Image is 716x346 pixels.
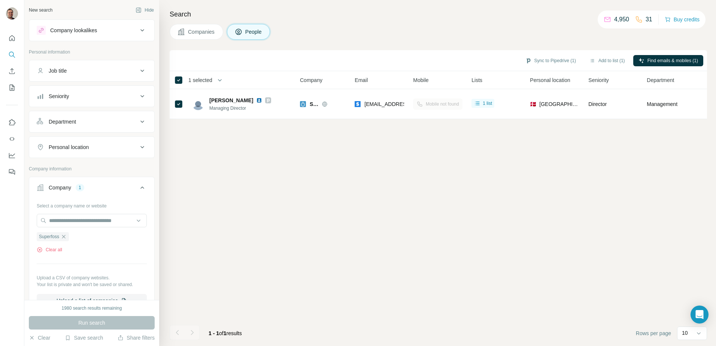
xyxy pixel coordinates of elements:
[6,7,18,19] img: Avatar
[588,76,609,84] span: Seniority
[483,100,492,107] span: 1 list
[6,48,18,61] button: Search
[29,138,154,156] button: Personal location
[29,62,154,80] button: Job title
[37,281,147,288] p: Your list is private and won't be saved or shared.
[355,100,361,108] img: provider skrapp logo
[300,76,322,84] span: Company
[530,76,570,84] span: Personal location
[647,57,698,64] span: Find emails & mobiles (1)
[209,105,271,112] span: Managing Director
[646,15,652,24] p: 31
[188,76,212,84] span: 1 selected
[6,165,18,179] button: Feedback
[49,67,67,75] div: Job title
[130,4,159,16] button: Hide
[300,101,306,107] img: Logo of Superfoss
[49,143,89,151] div: Personal location
[691,306,709,324] div: Open Intercom Messenger
[256,97,262,103] img: LinkedIn logo
[49,92,69,100] div: Seniority
[245,28,263,36] span: People
[37,274,147,281] p: Upload a CSV of company websites.
[413,76,428,84] span: Mobile
[192,98,204,110] img: Avatar
[209,97,253,104] span: [PERSON_NAME]
[29,87,154,105] button: Seniority
[355,76,368,84] span: Email
[37,246,62,253] button: Clear all
[6,149,18,162] button: Dashboard
[6,31,18,45] button: Quick start
[170,9,707,19] h4: Search
[37,294,147,307] button: Upload a list of companies
[647,76,674,84] span: Department
[29,49,155,55] p: Personal information
[49,118,76,125] div: Department
[665,14,700,25] button: Buy credits
[50,27,97,34] div: Company lookalikes
[364,101,453,107] span: [EMAIL_ADDRESS][DOMAIN_NAME]
[636,330,671,337] span: Rows per page
[6,81,18,94] button: My lists
[76,184,84,191] div: 1
[614,15,629,24] p: 4,950
[29,334,50,342] button: Clear
[310,100,318,108] span: Superfoss
[647,100,677,108] span: Management
[682,329,688,337] p: 10
[62,305,122,312] div: 1980 search results remaining
[539,100,579,108] span: [GEOGRAPHIC_DATA]
[633,55,703,66] button: Find emails & mobiles (1)
[29,166,155,172] p: Company information
[584,55,630,66] button: Add to list (1)
[6,132,18,146] button: Use Surfe API
[65,334,103,342] button: Save search
[29,179,154,200] button: Company1
[49,184,71,191] div: Company
[6,64,18,78] button: Enrich CSV
[188,28,215,36] span: Companies
[520,55,581,66] button: Sync to Pipedrive (1)
[118,334,155,342] button: Share filters
[37,200,147,209] div: Select a company name or website
[6,116,18,129] button: Use Surfe on LinkedIn
[29,7,52,13] div: New search
[29,21,154,39] button: Company lookalikes
[39,233,59,240] span: Superfoss
[209,330,219,336] span: 1 - 1
[530,100,536,108] span: 🇩🇰
[224,330,227,336] span: 1
[471,76,482,84] span: Lists
[219,330,224,336] span: of
[29,113,154,131] button: Department
[588,101,607,107] span: Director
[209,330,242,336] span: results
